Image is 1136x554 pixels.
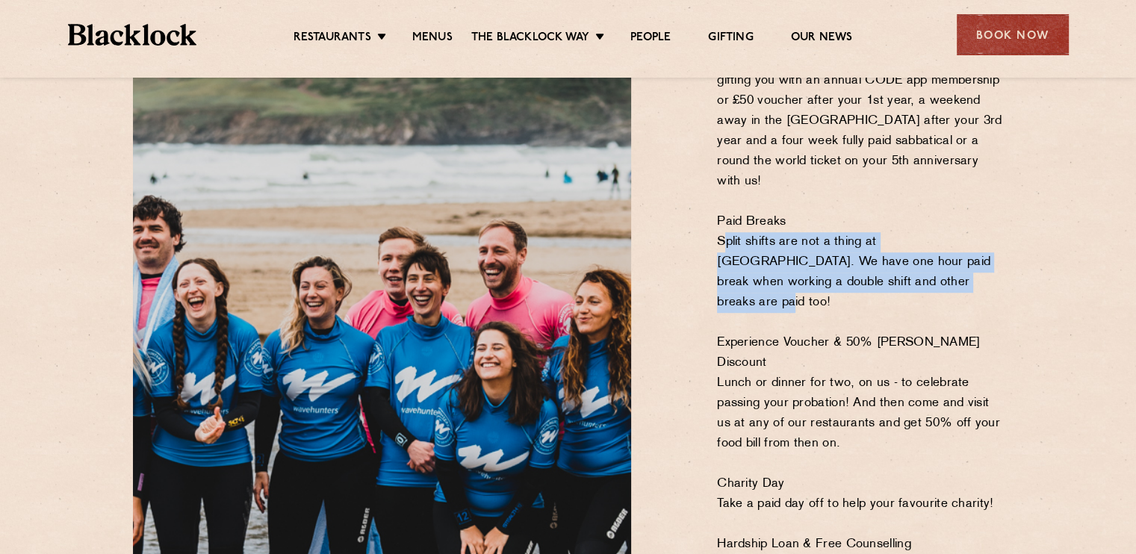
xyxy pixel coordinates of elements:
[68,24,197,46] img: BL_Textured_Logo-footer-cropped.svg
[412,31,453,47] a: Menus
[471,31,589,47] a: The Blacklock Way
[294,31,371,47] a: Restaurants
[791,31,853,47] a: Our News
[708,31,753,47] a: Gifting
[957,14,1069,55] div: Book Now
[630,31,671,47] a: People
